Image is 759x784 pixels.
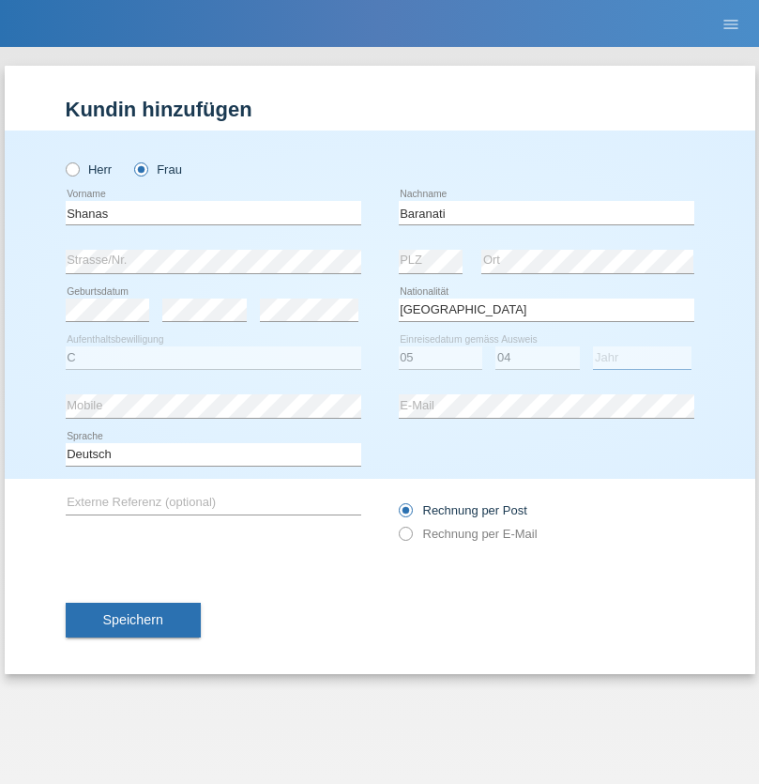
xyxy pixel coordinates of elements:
i: menu [721,15,740,34]
span: Speichern [103,612,163,627]
label: Rechnung per Post [399,503,527,517]
label: Rechnung per E-Mail [399,527,538,541]
input: Rechnung per Post [399,503,411,527]
label: Frau [134,162,182,177]
input: Rechnung per E-Mail [399,527,411,550]
button: Speichern [66,603,201,638]
a: menu [712,18,750,29]
h1: Kundin hinzufügen [66,98,694,121]
input: Frau [134,162,146,175]
label: Herr [66,162,113,177]
input: Herr [66,162,78,175]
